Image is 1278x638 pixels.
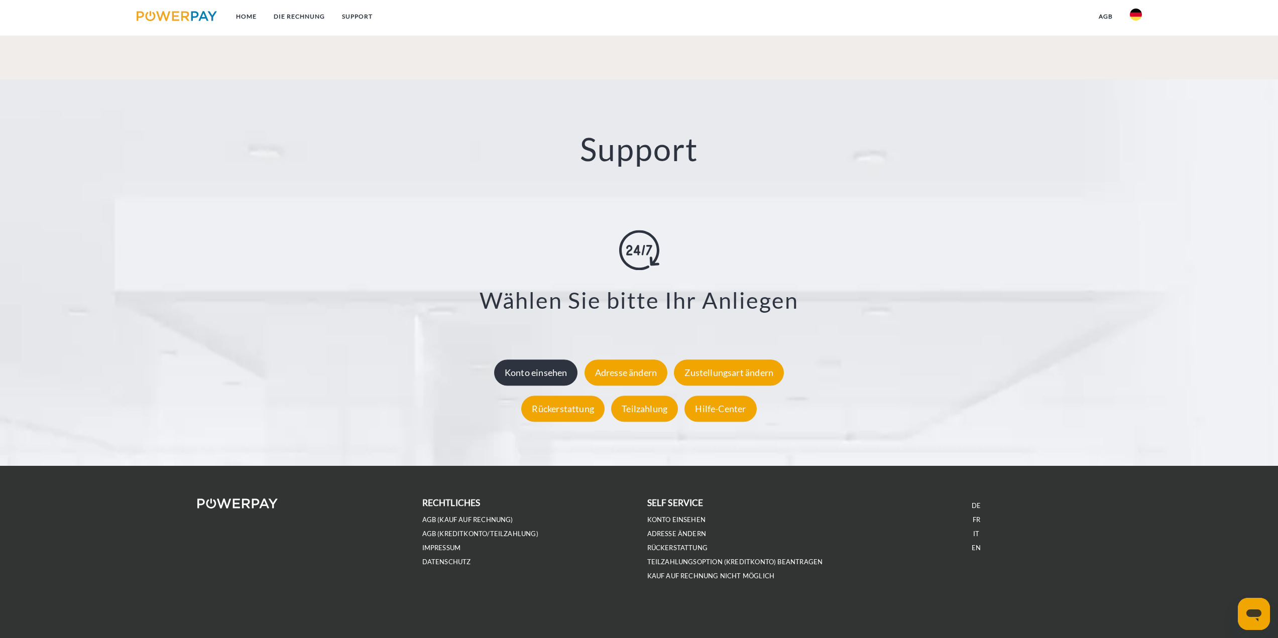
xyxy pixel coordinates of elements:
[671,367,786,378] a: Zustellungsart ändern
[674,359,784,386] div: Zustellungsart ändern
[265,8,333,26] a: DIE RECHNUNG
[611,396,678,422] div: Teilzahlung
[76,287,1202,315] h3: Wählen Sie bitte Ihr Anliegen
[1130,9,1142,21] img: de
[585,359,668,386] div: Adresse ändern
[521,396,605,422] div: Rückerstattung
[682,403,759,414] a: Hilfe-Center
[647,558,823,566] a: Teilzahlungsoption (KREDITKONTO) beantragen
[684,396,756,422] div: Hilfe-Center
[519,403,607,414] a: Rückerstattung
[333,8,381,26] a: SUPPORT
[973,530,979,538] a: IT
[492,367,580,378] a: Konto einsehen
[422,558,471,566] a: DATENSCHUTZ
[972,544,981,552] a: EN
[619,230,659,271] img: online-shopping.svg
[647,530,707,538] a: Adresse ändern
[422,497,481,508] b: rechtliches
[972,501,981,510] a: DE
[137,11,217,21] img: logo-powerpay.svg
[1090,8,1121,26] a: agb
[973,516,980,524] a: FR
[197,498,278,508] img: logo-powerpay-white.svg
[647,572,775,580] a: Kauf auf Rechnung nicht möglich
[609,403,680,414] a: Teilzahlung
[647,544,708,552] a: Rückerstattung
[64,130,1214,169] h2: Support
[494,359,578,386] div: Konto einsehen
[227,8,265,26] a: Home
[422,544,461,552] a: IMPRESSUM
[1238,598,1270,630] iframe: Schaltfläche zum Öffnen des Messaging-Fensters
[647,497,704,508] b: self service
[422,516,513,524] a: AGB (Kauf auf Rechnung)
[422,530,538,538] a: AGB (Kreditkonto/Teilzahlung)
[582,367,670,378] a: Adresse ändern
[647,516,706,524] a: Konto einsehen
